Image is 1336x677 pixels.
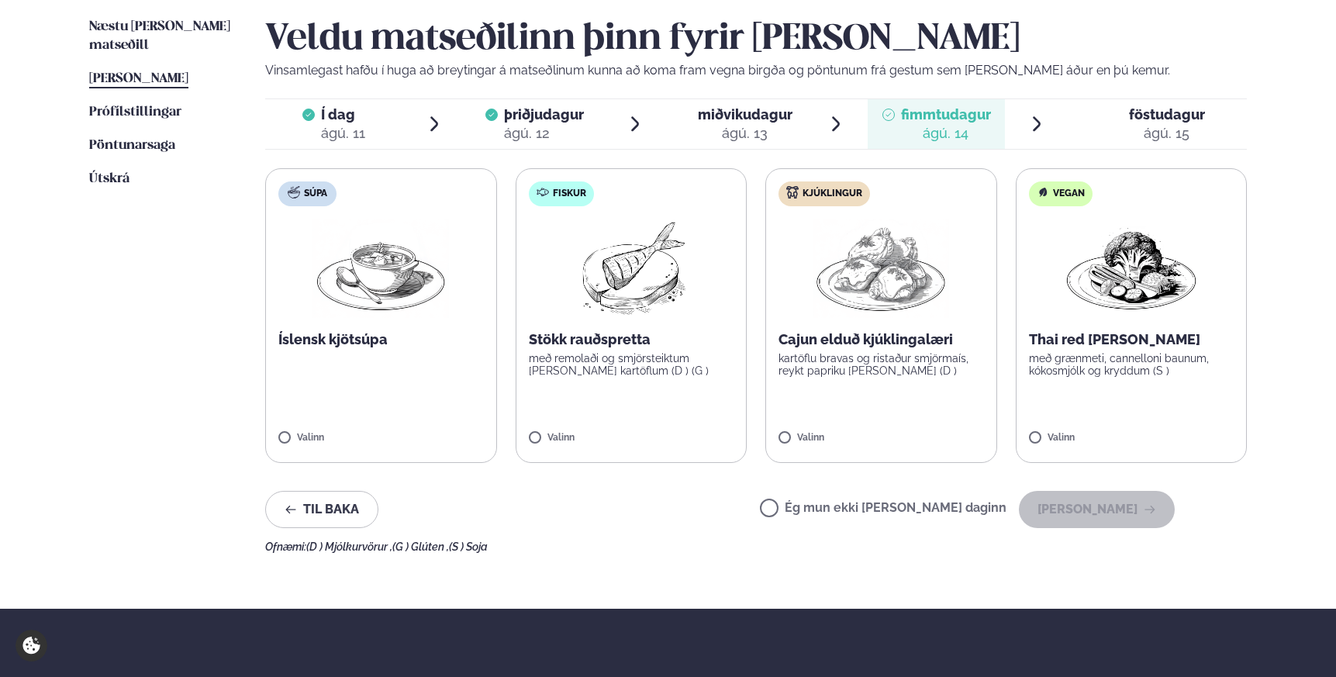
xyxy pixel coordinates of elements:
span: (G ) Glúten , [392,541,449,553]
img: Chicken-thighs.png [813,219,949,318]
p: Thai red [PERSON_NAME] [1029,330,1234,349]
img: chicken.svg [786,186,799,199]
button: [PERSON_NAME] [1019,491,1175,528]
h2: Veldu matseðilinn þinn fyrir [PERSON_NAME] [265,18,1247,61]
span: Vegan [1053,188,1085,200]
div: ágú. 11 [321,124,365,143]
span: Í dag [321,105,365,124]
a: Pöntunarsaga [89,136,175,155]
p: með grænmeti, cannelloni baunum, kókosmjólk og kryddum (S ) [1029,352,1234,377]
div: ágú. 13 [698,124,792,143]
span: föstudagur [1129,106,1205,123]
a: [PERSON_NAME] [89,70,188,88]
span: (D ) Mjólkurvörur , [306,541,392,553]
img: Vegan.png [1063,219,1200,318]
img: soup.svg [288,186,300,199]
img: Soup.png [312,219,449,318]
p: kartöflu bravas og ristaður smjörmaís, reykt papriku [PERSON_NAME] (D ) [778,352,984,377]
span: Súpa [304,188,327,200]
div: ágú. 15 [1129,124,1205,143]
span: Prófílstillingar [89,105,181,119]
p: með remolaði og smjörsteiktum [PERSON_NAME] kartöflum (D ) (G ) [529,352,734,377]
a: Cookie settings [16,630,47,661]
a: Prófílstillingar [89,103,181,122]
span: Pöntunarsaga [89,139,175,152]
div: ágú. 14 [901,124,991,143]
a: Næstu [PERSON_NAME] matseðill [89,18,234,55]
img: Vegan.svg [1037,186,1049,199]
p: Vinsamlegast hafðu í huga að breytingar á matseðlinum kunna að koma fram vegna birgða og pöntunum... [265,61,1247,80]
p: Stökk rauðspretta [529,330,734,349]
span: [PERSON_NAME] [89,72,188,85]
div: Ofnæmi: [265,541,1247,553]
span: Kjúklingur [803,188,862,200]
a: Útskrá [89,170,129,188]
img: Fish.png [562,219,699,318]
button: Til baka [265,491,378,528]
span: þriðjudagur [504,106,584,123]
img: fish.svg [537,186,549,199]
span: Næstu [PERSON_NAME] matseðill [89,20,230,52]
span: (S ) Soja [449,541,488,553]
span: miðvikudagur [698,106,792,123]
p: Cajun elduð kjúklingalæri [778,330,984,349]
span: Fiskur [553,188,586,200]
span: fimmtudagur [901,106,991,123]
p: Íslensk kjötsúpa [278,330,484,349]
div: ágú. 12 [504,124,584,143]
span: Útskrá [89,172,129,185]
